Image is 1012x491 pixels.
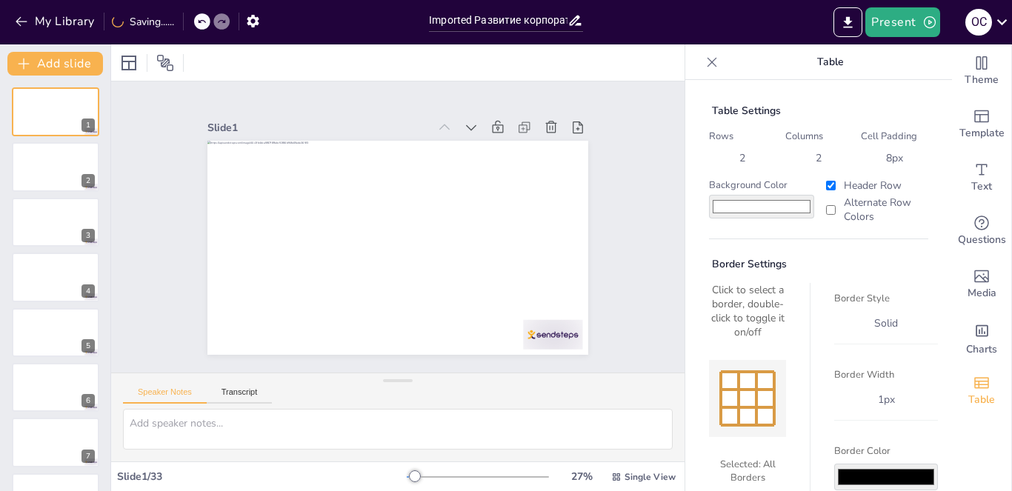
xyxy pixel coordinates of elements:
[117,470,407,484] div: Slide 1 / 33
[81,174,95,187] div: 2
[952,311,1011,364] div: Add charts and graphs
[773,372,776,425] div: Right Border (Double-click to toggle)
[958,232,1006,248] span: Questions
[81,229,95,242] div: 3
[721,406,774,409] div: Inner Horizontal Borders (Double-click to toggle)
[709,452,786,490] div: Selected: All Borders
[721,424,774,427] div: Bottom Border (Double-click to toggle)
[112,15,174,29] div: Saving......
[733,151,751,165] div: 2
[834,292,938,305] label: Border Style
[81,450,95,463] div: 7
[965,72,999,88] span: Theme
[971,178,992,195] span: Text
[719,372,722,425] div: Left Border (Double-click to toggle)
[869,390,904,410] div: 1 px
[709,130,776,143] label: Rows
[861,130,928,143] label: Cell Padding
[709,178,814,192] label: Background Color
[785,130,853,143] label: Columns
[564,470,599,484] div: 27 %
[833,7,862,37] button: Export to PowerPoint
[207,387,273,404] button: Transcript
[823,196,928,224] label: Alternate Row Colors
[865,7,939,37] button: Present
[156,54,174,72] span: Position
[952,44,1011,98] div: Change the overall theme
[625,471,676,483] span: Single View
[81,394,95,407] div: 6
[826,205,836,215] input: Alternate Row Colors
[12,418,99,467] div: 7
[12,363,99,412] div: https://cdn.sendsteps.com/images/logo/sendsteps_logo_white.pnghttps://cdn.sendsteps.com/images/lo...
[965,7,992,37] button: O C
[952,258,1011,311] div: Add images, graphics, shapes or video
[952,364,1011,418] div: Add a table
[965,9,992,36] div: O C
[968,285,996,301] span: Media
[834,444,938,458] label: Border Color
[755,372,758,425] div: Inner Vertical Borders (Double-click to toggle)
[81,118,95,132] div: 1
[11,10,101,33] button: My Library
[429,10,567,31] input: Insert title
[968,392,995,408] span: Table
[81,339,95,353] div: 5
[12,87,99,136] div: https://cdn.sendsteps.com/images/logo/sendsteps_logo_white.pnghttps://cdn.sendsteps.com/images/lo...
[12,142,99,191] div: https://cdn.sendsteps.com/images/logo/sendsteps_logo_white.pnghttps://cdn.sendsteps.com/images/lo...
[823,178,928,193] label: Header Row
[12,253,99,301] div: https://cdn.sendsteps.com/images/logo/sendsteps_logo_white.pnghttps://cdn.sendsteps.com/images/lo...
[834,368,938,381] label: Border Width
[12,308,99,357] div: https://cdn.sendsteps.com/images/logo/sendsteps_logo_white.pnghttps://cdn.sendsteps.com/images/lo...
[123,387,207,404] button: Speaker Notes
[81,284,95,298] div: 4
[952,151,1011,204] div: Add text boxes
[12,198,99,247] div: https://cdn.sendsteps.com/images/logo/sendsteps_logo_white.pnghttps://cdn.sendsteps.com/images/lo...
[709,257,928,271] div: Border Settings
[721,370,774,373] div: Top Border (Double-click to toggle)
[826,181,836,190] input: Header Row
[721,388,774,391] div: Inner Horizontal Borders (Double-click to toggle)
[361,10,502,197] div: Slide 1
[810,151,828,165] div: 2
[880,151,909,165] div: 8 px
[966,341,997,358] span: Charts
[7,52,103,76] button: Add slide
[952,204,1011,258] div: Get real-time input from your audience
[959,125,1005,141] span: Template
[737,372,740,425] div: Inner Vertical Borders (Double-click to toggle)
[117,51,141,75] div: Layout
[865,313,907,333] div: solid
[709,104,928,118] div: Table Settings
[952,98,1011,151] div: Add ready made slides
[724,44,937,80] p: Table
[709,283,786,339] div: Click to select a border, double-click to toggle it on/off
